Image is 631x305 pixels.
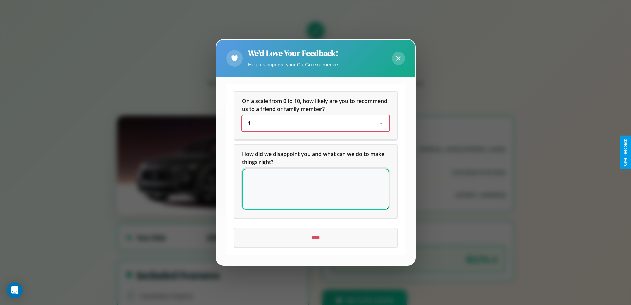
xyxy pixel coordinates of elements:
p: Help us improve your CarGo experience [248,60,338,69]
div: On a scale from 0 to 10, how likely are you to recommend us to a friend or family member? [234,92,397,140]
h2: We'd Love Your Feedback! [248,48,338,59]
span: How did we disappoint you and what can we do to make things right? [242,151,386,166]
h5: On a scale from 0 to 10, how likely are you to recommend us to a friend or family member? [242,97,389,113]
div: Open Intercom Messenger [7,282,23,298]
div: On a scale from 0 to 10, how likely are you to recommend us to a friend or family member? [242,116,389,132]
span: 4 [247,120,250,127]
div: Give Feedback [623,139,628,166]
